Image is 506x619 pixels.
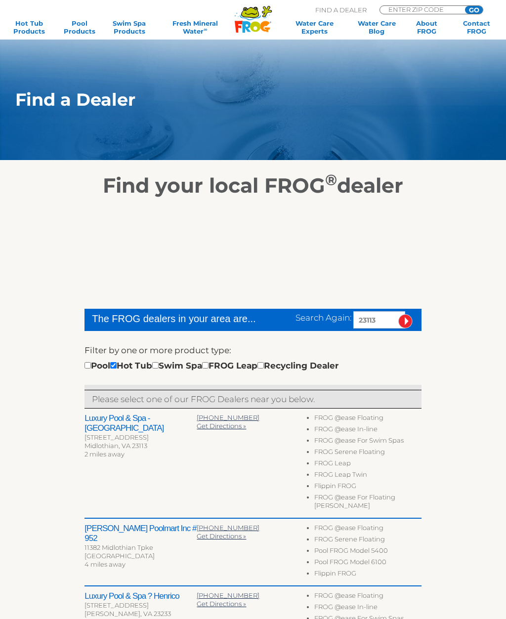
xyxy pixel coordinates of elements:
[197,524,259,532] a: [PHONE_NUMBER]
[84,560,126,568] span: 4 miles away
[407,19,446,35] a: AboutFROG
[314,558,422,569] li: Pool FROG Model 6100
[197,413,259,421] a: [PHONE_NUMBER]
[325,170,337,189] sup: ®
[15,90,455,110] h1: Find a Dealer
[398,314,413,329] input: Submit
[315,5,367,14] p: Find A Dealer
[84,552,197,560] div: [GEOGRAPHIC_DATA]
[84,601,197,610] div: [STREET_ADDRESS]
[314,413,422,425] li: FROG @ease Floating
[84,610,197,618] div: [PERSON_NAME], VA 23233
[84,524,197,543] h2: [PERSON_NAME] Poolmart Inc # 952
[197,600,246,608] a: Get Directions »
[314,535,422,546] li: FROG Serene Floating
[457,19,496,35] a: ContactFROG
[160,19,230,35] a: Fresh MineralWater∞
[92,311,256,326] div: The FROG dealers in your area are...
[387,6,454,13] input: Zip Code Form
[283,19,346,35] a: Water CareExperts
[197,422,246,430] a: Get Directions »
[110,19,149,35] a: Swim SpaProducts
[314,546,422,558] li: Pool FROG Model 5400
[60,19,99,35] a: PoolProducts
[84,359,338,372] div: Pool Hot Tub Swim Spa FROG Leap Recycling Dealer
[314,470,422,482] li: FROG Leap Twin
[314,493,422,513] li: FROG @ease For Floating [PERSON_NAME]
[314,603,422,614] li: FROG @ease In-line
[84,344,231,357] label: Filter by one or more product type:
[314,524,422,535] li: FROG @ease Floating
[84,543,197,552] div: 11382 Midlothian Tpke
[295,313,351,323] span: Search Again:
[197,591,259,599] a: [PHONE_NUMBER]
[10,19,49,35] a: Hot TubProducts
[314,569,422,580] li: Flippin FROG
[314,482,422,493] li: Flippin FROG
[204,27,207,32] sup: ∞
[0,173,506,198] h2: Find your local FROG dealer
[197,532,246,540] a: Get Directions »
[84,450,125,458] span: 2 miles away
[314,459,422,470] li: FROG Leap
[84,442,197,450] div: Midlothian, VA 23113
[84,433,197,442] div: [STREET_ADDRESS]
[314,591,422,603] li: FROG @ease Floating
[357,19,396,35] a: Water CareBlog
[84,413,197,433] h2: Luxury Pool & Spa - [GEOGRAPHIC_DATA]
[465,6,483,14] input: GO
[84,591,197,601] h2: Luxury Pool & Spa ? Henrico
[314,425,422,436] li: FROG @ease In-line
[314,436,422,448] li: FROG @ease For Swim Spas
[92,393,414,406] p: Please select one of our FROG Dealers near you below.
[314,448,422,459] li: FROG Serene Floating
